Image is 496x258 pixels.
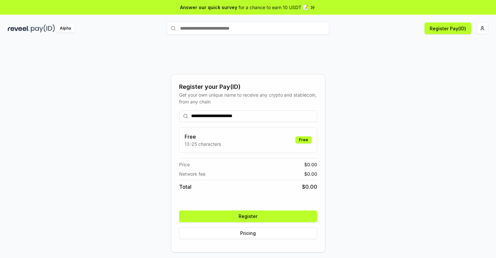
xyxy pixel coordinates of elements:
[56,24,74,33] div: Alpha
[179,161,190,168] span: Price
[424,22,471,34] button: Register Pay(ID)
[179,82,317,91] div: Register your Pay(ID)
[185,141,221,147] p: 13-25 characters
[179,183,191,191] span: Total
[179,91,317,105] div: Get your own unique name to receive any crypto and stablecoin, from any chain
[8,24,30,33] img: reveel_dark
[304,161,317,168] span: $ 0.00
[295,136,312,143] div: Free
[302,183,317,191] span: $ 0.00
[180,4,237,11] span: Answer our quick survey
[239,4,308,11] span: for a chance to earn 10 USDT 📝
[179,170,205,177] span: Network fee
[304,170,317,177] span: $ 0.00
[185,133,221,141] h3: Free
[179,210,317,222] button: Register
[31,24,55,33] img: pay_id
[179,227,317,239] button: Pricing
